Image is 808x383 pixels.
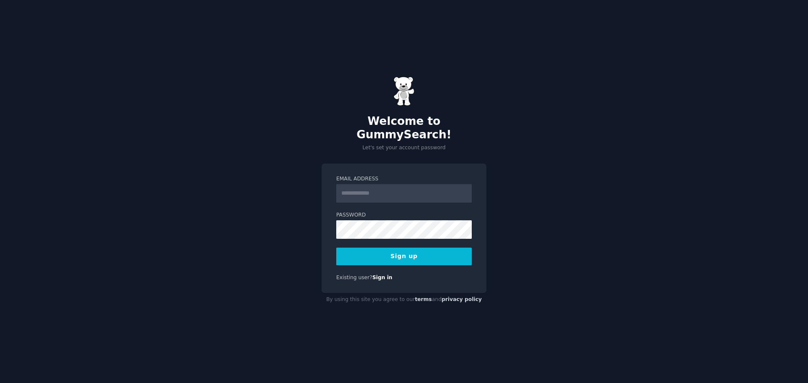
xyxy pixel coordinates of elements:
[393,77,415,106] img: Gummy Bear
[336,275,372,280] span: Existing user?
[336,175,472,183] label: Email Address
[441,296,482,302] a: privacy policy
[372,275,393,280] a: Sign in
[322,293,486,306] div: By using this site you agree to our and
[336,211,472,219] label: Password
[336,248,472,265] button: Sign up
[322,144,486,152] p: Let's set your account password
[415,296,432,302] a: terms
[322,115,486,141] h2: Welcome to GummySearch!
